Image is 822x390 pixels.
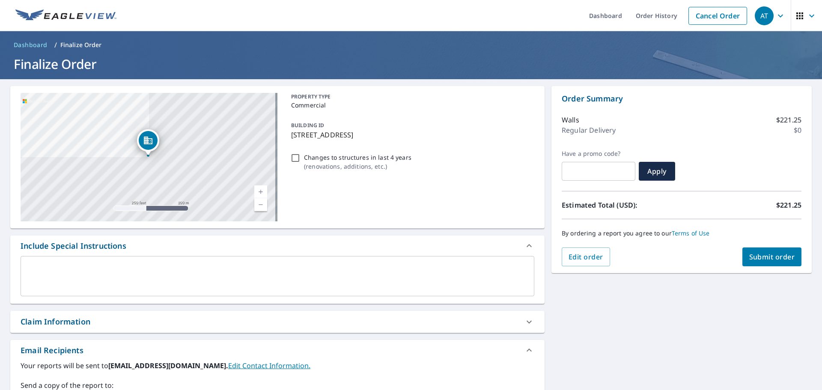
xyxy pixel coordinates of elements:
[562,125,616,135] p: Regular Delivery
[228,361,310,370] a: EditContactInfo
[21,240,126,252] div: Include Special Instructions
[10,340,545,360] div: Email Recipients
[10,38,812,52] nav: breadcrumb
[688,7,747,25] a: Cancel Order
[137,129,159,156] div: Dropped pin, building 1, Commercial property, 212 Koberlin St San Angelo, TX 76903
[304,153,411,162] p: Changes to structures in last 4 years
[291,93,531,101] p: PROPERTY TYPE
[10,235,545,256] div: Include Special Instructions
[254,198,267,211] a: Current Level 17, Zoom Out
[562,93,801,104] p: Order Summary
[108,361,228,370] b: [EMAIL_ADDRESS][DOMAIN_NAME].
[254,185,267,198] a: Current Level 17, Zoom In
[749,252,795,262] span: Submit order
[14,41,48,49] span: Dashboard
[21,360,534,371] label: Your reports will be sent to
[639,162,675,181] button: Apply
[562,247,610,266] button: Edit order
[15,9,116,22] img: EV Logo
[10,55,812,73] h1: Finalize Order
[562,200,682,210] p: Estimated Total (USD):
[755,6,774,25] div: AT
[21,316,90,327] div: Claim Information
[776,200,801,210] p: $221.25
[54,40,57,50] li: /
[562,229,801,237] p: By ordering a report you agree to our
[10,38,51,52] a: Dashboard
[21,345,83,356] div: Email Recipients
[569,252,603,262] span: Edit order
[646,167,668,176] span: Apply
[10,311,545,333] div: Claim Information
[60,41,102,49] p: Finalize Order
[291,122,324,129] p: BUILDING ID
[291,130,531,140] p: [STREET_ADDRESS]
[562,150,635,158] label: Have a promo code?
[794,125,801,135] p: $0
[304,162,411,171] p: ( renovations, additions, etc. )
[776,115,801,125] p: $221.25
[291,101,531,110] p: Commercial
[672,229,710,237] a: Terms of Use
[742,247,802,266] button: Submit order
[562,115,579,125] p: Walls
